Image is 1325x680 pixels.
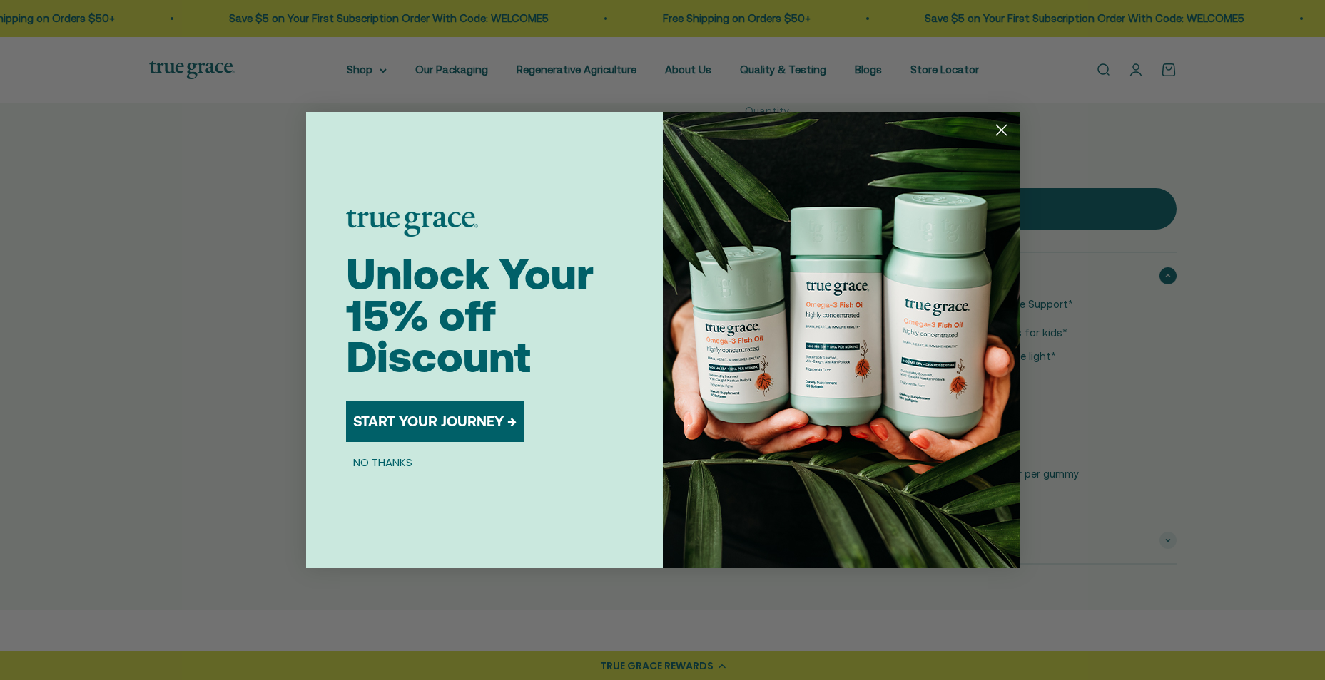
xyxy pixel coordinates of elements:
button: Close dialog [989,118,1014,143]
span: Unlock Your 15% off Discount [346,249,594,381]
img: logo placeholder [346,210,478,237]
button: START YOUR JOURNEY → [346,401,524,442]
img: 098727d5-50f8-4f9b-9554-844bb8da1403.jpeg [663,112,1020,568]
button: NO THANKS [346,453,420,470]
